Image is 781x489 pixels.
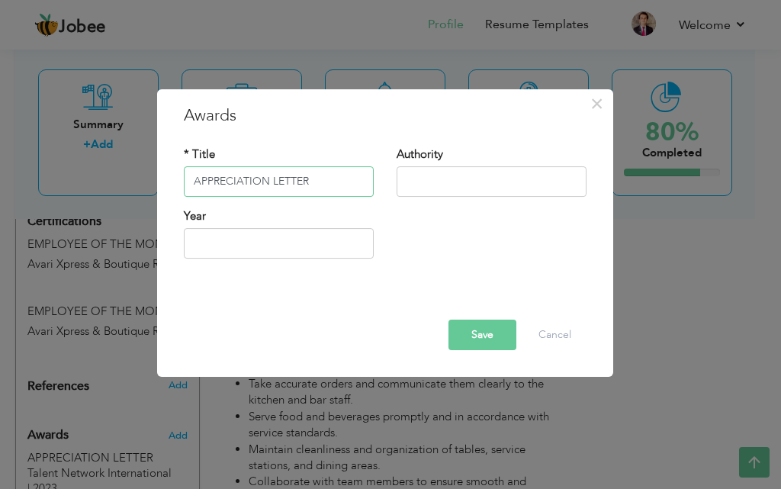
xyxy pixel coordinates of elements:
button: Close [585,92,609,116]
label: Year [184,208,206,224]
span: × [590,90,603,117]
label: * Title [184,146,215,162]
h3: Awards [184,105,587,127]
label: Authority [397,146,443,162]
button: Cancel [523,320,587,350]
button: Save [448,320,516,350]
